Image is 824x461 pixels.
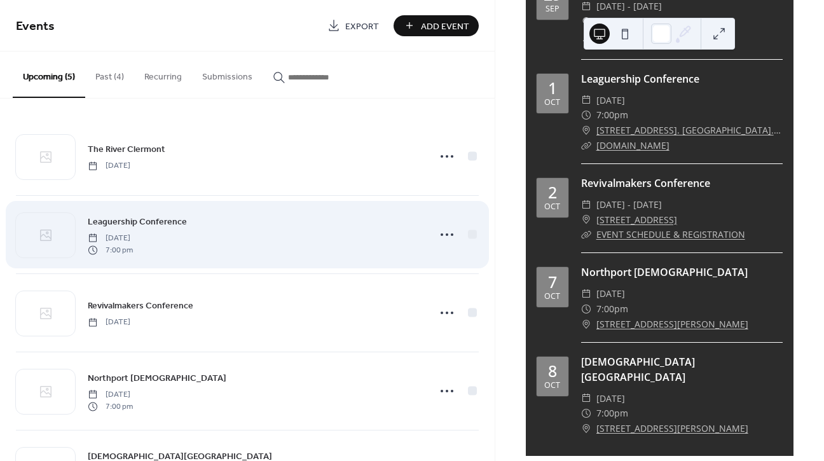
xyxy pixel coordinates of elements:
[88,298,193,313] a: Revivalmakers Conference
[581,72,699,86] a: Leaguership Conference
[581,391,591,406] div: ​
[596,14,677,29] a: [STREET_ADDRESS]
[596,286,625,301] span: [DATE]
[85,52,134,97] button: Past (4)
[192,52,263,97] button: Submissions
[88,233,133,244] span: [DATE]
[548,274,557,290] div: 7
[581,354,783,385] div: [DEMOGRAPHIC_DATA][GEOGRAPHIC_DATA]
[596,107,628,123] span: 7:00pm
[581,265,783,280] div: Northport [DEMOGRAPHIC_DATA]
[548,363,557,379] div: 8
[581,36,591,49] div: ​
[596,406,628,421] span: 7:00pm
[548,80,557,96] div: 1
[88,143,165,156] span: The River Clermont
[88,371,226,385] a: Northport [DEMOGRAPHIC_DATA]
[13,52,85,98] button: Upcoming (5)
[596,93,625,108] span: [DATE]
[345,20,379,33] span: Export
[596,301,628,317] span: 7:00pm
[421,20,469,33] span: Add Event
[596,197,662,212] span: [DATE] - [DATE]
[88,142,165,156] a: The River Clermont
[134,52,192,97] button: Recurring
[581,406,591,421] div: ​
[318,15,388,36] a: Export
[581,421,591,436] div: ​
[581,36,644,49] button: ​Show more
[88,299,193,313] span: Revivalmakers Conference
[544,99,560,107] div: Oct
[581,123,591,138] div: ​
[596,139,669,151] a: [DOMAIN_NAME]
[88,160,130,172] span: [DATE]
[596,421,748,436] a: [STREET_ADDRESS][PERSON_NAME]
[544,292,560,301] div: Oct
[581,14,591,29] div: ​
[581,301,591,317] div: ​
[581,227,591,242] div: ​
[546,5,560,13] div: Sep
[88,389,133,401] span: [DATE]
[88,401,133,412] span: 7:00 pm
[581,197,591,212] div: ​
[596,123,783,138] a: [STREET_ADDRESS]. [GEOGRAPHIC_DATA]. IN
[88,317,130,328] span: [DATE]
[581,212,591,228] div: ​
[596,228,745,240] a: EVENT SCHEDULE & REGISTRATION
[88,214,187,229] a: Leaguership Conference
[581,138,591,153] div: ​
[581,107,591,123] div: ​
[581,286,591,301] div: ​
[581,176,710,190] a: Revivalmakers Conference
[88,372,226,385] span: Northport [DEMOGRAPHIC_DATA]
[88,244,133,256] span: 7:00 pm
[581,317,591,332] div: ​
[548,184,557,200] div: 2
[596,212,677,228] a: [STREET_ADDRESS]
[88,216,187,229] span: Leaguership Conference
[581,93,591,108] div: ​
[544,382,560,390] div: Oct
[16,14,55,39] span: Events
[596,391,625,406] span: [DATE]
[544,203,560,211] div: Oct
[596,317,748,332] a: [STREET_ADDRESS][PERSON_NAME]
[394,15,479,36] button: Add Event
